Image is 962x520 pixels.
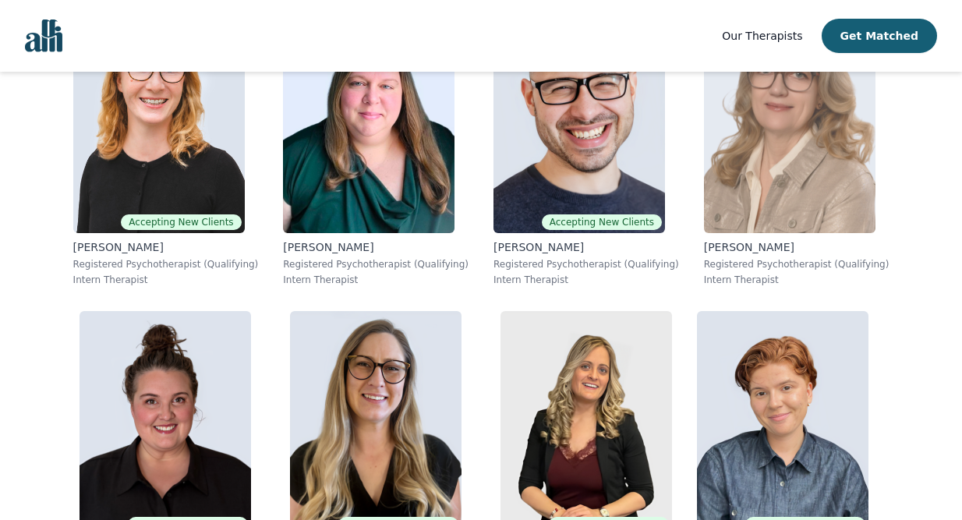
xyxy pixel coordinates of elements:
span: Accepting New Clients [542,214,662,230]
p: Intern Therapist [704,274,889,286]
p: [PERSON_NAME] [73,239,259,255]
p: Intern Therapist [73,274,259,286]
p: Registered Psychotherapist (Qualifying) [704,258,889,271]
a: Our Therapists [722,27,802,45]
p: Registered Psychotherapist (Qualifying) [283,258,469,271]
img: Siobhan_Chandler [704,9,875,233]
p: [PERSON_NAME] [283,239,469,255]
img: Angela_Walstedt [73,9,245,233]
img: alli logo [25,19,62,52]
p: [PERSON_NAME] [493,239,679,255]
img: Angela_Grieve [283,9,454,233]
button: Get Matched [822,19,937,53]
span: Our Therapists [722,30,802,42]
p: Intern Therapist [493,274,679,286]
img: Mendy_Bisk [493,9,665,233]
p: Registered Psychotherapist (Qualifying) [73,258,259,271]
p: Intern Therapist [283,274,469,286]
p: [PERSON_NAME] [704,239,889,255]
span: Accepting New Clients [121,214,241,230]
p: Registered Psychotherapist (Qualifying) [493,258,679,271]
